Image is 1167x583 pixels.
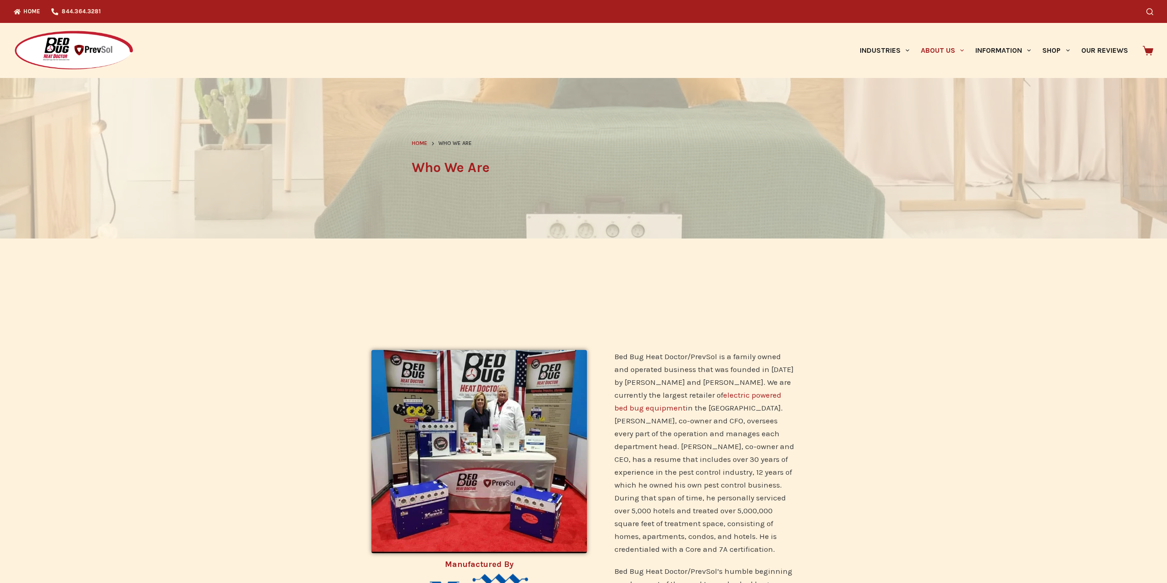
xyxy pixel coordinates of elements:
nav: Primary [854,23,1134,78]
button: Search [1146,8,1153,15]
h4: Manufactured By [371,560,586,568]
a: Home [412,139,427,148]
span: Home [412,140,427,146]
h1: Who We Are [412,157,756,178]
a: Industries [854,23,915,78]
a: Our Reviews [1075,23,1134,78]
span: Who We Are [438,139,472,148]
img: Prevsol/Bed Bug Heat Doctor [14,30,134,71]
a: electric powered bed bug equipment [614,390,781,412]
a: About Us [915,23,969,78]
a: Shop [1037,23,1075,78]
p: Bed Bug Heat Doctor/PrevSol is a family owned and operated business that was founded in [DATE] by... [614,350,796,556]
a: Information [970,23,1037,78]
